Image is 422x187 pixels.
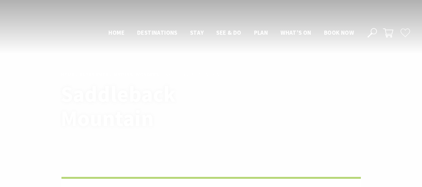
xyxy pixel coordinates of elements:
[216,29,241,36] span: See & Do
[280,29,311,36] span: What’s On
[102,28,360,38] nav: Main Menu
[165,70,220,79] li: Saddleback Mountain
[61,82,239,131] h1: Saddleback Mountain
[61,71,74,78] a: Home
[190,29,204,36] span: Stay
[80,71,108,78] a: Experience
[324,29,354,36] span: Book now
[108,29,124,36] span: Home
[137,29,177,36] span: Destinations
[254,29,268,36] span: Plan
[114,71,159,78] a: Natural Wonders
